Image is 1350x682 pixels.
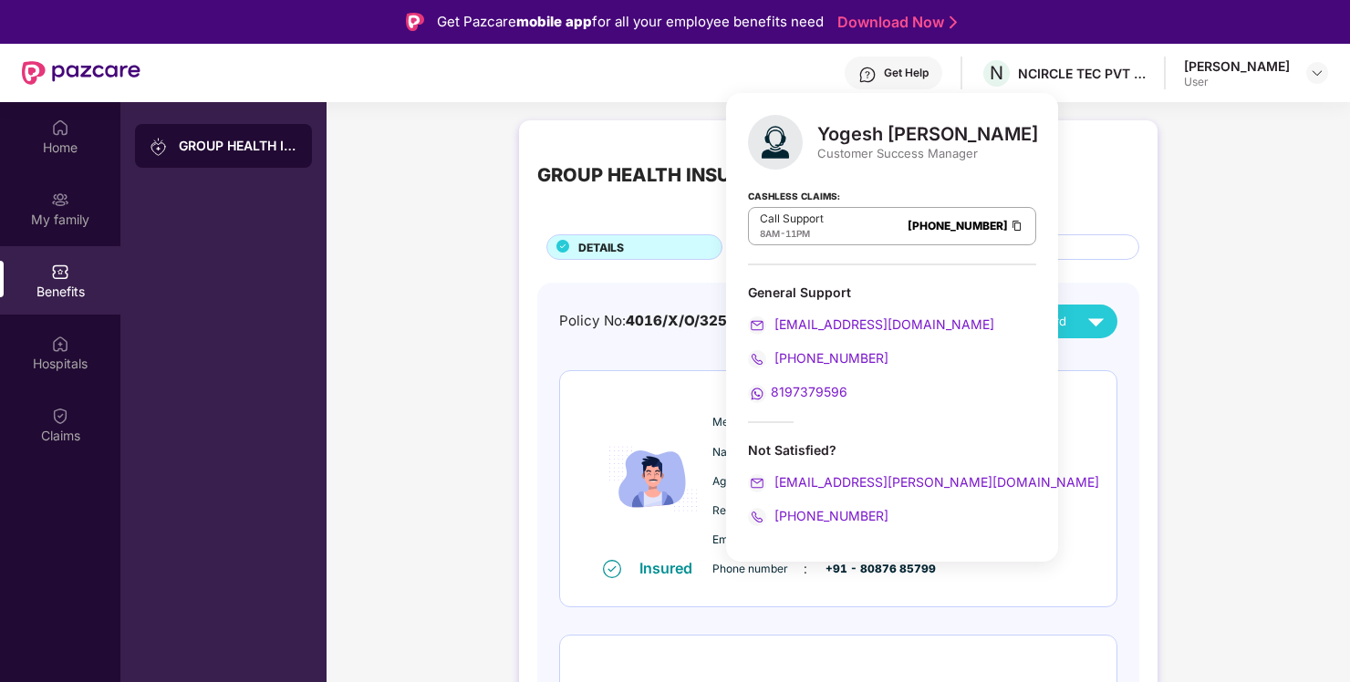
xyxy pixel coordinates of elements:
img: icon [598,399,708,558]
div: General Support [748,284,1036,301]
span: 8AM [760,228,780,239]
img: svg+xml;base64,PHN2ZyBpZD0iQmVuZWZpdHMiIHhtbG5zPSJodHRwOi8vd3d3LnczLm9yZy8yMDAwL3N2ZyIgd2lkdGg9Ij... [51,263,69,281]
div: Get Help [884,66,929,80]
span: [PHONE_NUMBER] [771,508,888,523]
img: svg+xml;base64,PHN2ZyB4bWxucz0iaHR0cDovL3d3dy53My5vcmcvMjAwMC9zdmciIHdpZHRoPSIyMCIgaGVpZ2h0PSIyMC... [748,385,766,403]
img: svg+xml;base64,PHN2ZyBpZD0iSG9zcGl0YWxzIiB4bWxucz0iaHR0cDovL3d3dy53My5vcmcvMjAwMC9zdmciIHdpZHRoPS... [51,335,69,353]
span: Email ID [712,532,804,549]
a: [PHONE_NUMBER] [748,508,888,523]
a: [EMAIL_ADDRESS][PERSON_NAME][DOMAIN_NAME] [748,474,1099,490]
img: svg+xml;base64,PHN2ZyB4bWxucz0iaHR0cDovL3d3dy53My5vcmcvMjAwMC9zdmciIHhtbG5zOnhsaW5rPSJodHRwOi8vd3... [748,115,803,170]
img: svg+xml;base64,PHN2ZyB4bWxucz0iaHR0cDovL3d3dy53My5vcmcvMjAwMC9zdmciIHZpZXdCb3g9IjAgMCAyNCAyNCIgd2... [1080,305,1112,337]
span: : [804,559,807,579]
p: Call Support [760,212,824,226]
a: [PHONE_NUMBER] [748,350,888,366]
div: Get Pazcare for all your employee benefits need [437,11,824,33]
div: GROUP HEALTH INSURANCE [179,137,297,155]
span: 4016/X/O/325236754/01/000 [626,312,838,329]
img: svg+xml;base64,PHN2ZyB4bWxucz0iaHR0cDovL3d3dy53My5vcmcvMjAwMC9zdmciIHdpZHRoPSIyMCIgaGVpZ2h0PSIyMC... [748,474,766,492]
img: svg+xml;base64,PHN2ZyB3aWR0aD0iMjAiIGhlaWdodD0iMjAiIHZpZXdCb3g9IjAgMCAyMCAyMCIgZmlsbD0ibm9uZSIgeG... [150,138,168,156]
strong: Cashless Claims: [748,185,840,205]
a: Download Now [837,13,951,32]
img: svg+xml;base64,PHN2ZyB4bWxucz0iaHR0cDovL3d3dy53My5vcmcvMjAwMC9zdmciIHdpZHRoPSIyMCIgaGVpZ2h0PSIyMC... [748,508,766,526]
span: [PHONE_NUMBER] [771,350,888,366]
img: svg+xml;base64,PHN2ZyB4bWxucz0iaHR0cDovL3d3dy53My5vcmcvMjAwMC9zdmciIHdpZHRoPSIyMCIgaGVpZ2h0PSIyMC... [748,316,766,335]
img: svg+xml;base64,PHN2ZyBpZD0iQ2xhaW0iIHhtbG5zPSJodHRwOi8vd3d3LnczLm9yZy8yMDAwL3N2ZyIgd2lkdGg9IjIwIi... [51,407,69,425]
span: 11PM [785,228,810,239]
span: DETAILS [578,239,624,256]
img: Clipboard Icon [1010,218,1024,233]
span: +91 - 80876 85799 [826,561,917,578]
img: svg+xml;base64,PHN2ZyB4bWxucz0iaHR0cDovL3d3dy53My5vcmcvMjAwMC9zdmciIHdpZHRoPSIxNiIgaGVpZ2h0PSIxNi... [603,560,621,578]
span: Relationship [712,502,804,520]
div: Customer Success Manager [817,145,1038,161]
span: [EMAIL_ADDRESS][DOMAIN_NAME] [771,316,994,332]
img: New Pazcare Logo [22,61,140,85]
div: Yogesh [PERSON_NAME] [817,123,1038,145]
div: General Support [748,284,1036,403]
img: svg+xml;base64,PHN2ZyB3aWR0aD0iMjAiIGhlaWdodD0iMjAiIHZpZXdCb3g9IjAgMCAyMCAyMCIgZmlsbD0ibm9uZSIgeG... [51,191,69,209]
img: svg+xml;base64,PHN2ZyB4bWxucz0iaHR0cDovL3d3dy53My5vcmcvMjAwMC9zdmciIHdpZHRoPSIyMCIgaGVpZ2h0PSIyMC... [748,350,766,368]
strong: mobile app [516,13,592,30]
span: Phone number [712,561,804,578]
div: [PERSON_NAME] [1184,57,1290,75]
div: - [760,226,824,241]
div: Policy No: [559,310,838,332]
img: Logo [406,13,424,31]
img: Stroke [950,13,957,32]
div: Insured [639,559,703,577]
span: N [990,62,1003,84]
div: GROUP HEALTH INSURANCE [537,160,795,190]
span: 8197379596 [771,384,847,399]
a: [PHONE_NUMBER] [908,219,1008,232]
img: svg+xml;base64,PHN2ZyBpZD0iRHJvcGRvd24tMzJ4MzIiIHhtbG5zPSJodHRwOi8vd3d3LnczLm9yZy8yMDAwL3N2ZyIgd2... [1310,66,1324,80]
div: User [1184,75,1290,89]
img: svg+xml;base64,PHN2ZyBpZD0iSGVscC0zMngzMiIgeG1sbnM9Imh0dHA6Ly93d3cudzMub3JnLzIwMDAvc3ZnIiB3aWR0aD... [858,66,877,84]
img: svg+xml;base64,PHN2ZyBpZD0iSG9tZSIgeG1sbnM9Imh0dHA6Ly93d3cudzMub3JnLzIwMDAvc3ZnIiB3aWR0aD0iMjAiIG... [51,119,69,137]
span: Age & Gender [712,473,804,491]
div: NCIRCLE TEC PVT LTD [1018,65,1146,82]
span: Member Id [712,414,804,431]
div: Not Satisfied? [748,441,1036,526]
a: 8197379596 [748,384,847,399]
div: Not Satisfied? [748,441,1036,459]
span: [EMAIL_ADDRESS][PERSON_NAME][DOMAIN_NAME] [771,474,1099,490]
span: Name [712,444,804,461]
a: [EMAIL_ADDRESS][DOMAIN_NAME] [748,316,994,332]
